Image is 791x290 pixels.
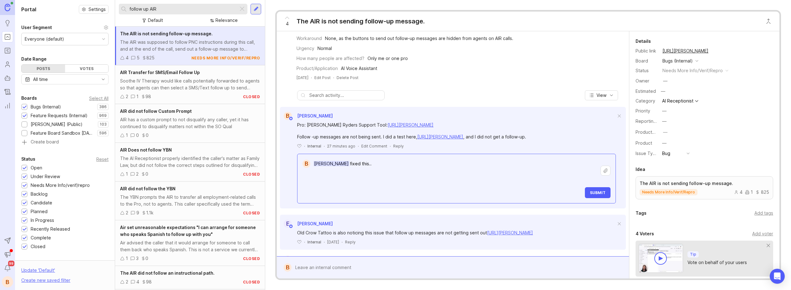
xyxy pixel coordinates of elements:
[585,90,618,100] button: View
[120,225,256,237] span: Air set unreasonable expectations "I can arrange for someone who speaks Spanish to follow up with...
[145,255,148,262] div: 0
[115,65,265,104] a: AIR Transfer for SMS/Email Follow UpSoothe IV Therapy would like calls potentially forwarded to a...
[31,173,60,180] div: Under Review
[368,55,408,62] div: Only me or one pro
[136,93,139,100] div: 1
[304,143,305,149] div: ·
[31,243,45,250] div: Closed
[21,24,52,31] div: User Segment
[636,108,650,113] label: Priority
[636,176,773,199] a: The AIR is not sending follow-up message.needs more info/verif/repro41825
[417,134,463,139] a: [URL][PERSON_NAME]
[146,132,149,139] div: 0
[286,20,289,27] span: 4
[89,97,109,100] div: Select All
[22,65,65,72] div: Posts
[585,187,611,198] button: Submit
[297,45,314,52] div: Urgency
[636,57,657,64] div: Board
[99,104,107,109] p: 386
[487,230,533,235] a: [URL][PERSON_NAME]
[302,160,310,168] div: B
[342,239,342,245] div: ·
[734,190,743,194] div: 4
[324,239,325,245] div: ·
[115,27,265,65] a: The AIR is not sending follow-up message.The AIR was supposed to follow PNC instructions during t...
[115,266,265,289] a: The AIR did not follow an instructional path.2498closed
[115,143,265,182] a: AIR Does not follow YBNThe AI Receptionist properly identified the caller's matter as Family Law,...
[601,166,611,176] button: Upload file
[317,45,332,52] div: Normal
[145,171,148,177] div: 0
[297,75,308,80] time: [DATE]
[120,77,260,91] div: Soothe IV Therapy would like calls potentially forwarded to agents so that agents can then select...
[100,122,107,127] p: 103
[31,234,51,241] div: Complete
[31,130,94,137] div: Feature Board Sandbox [DATE]
[636,140,652,146] label: Product
[115,220,265,266] a: Air set unreasonable expectations "I can arrange for someone who speaks Spanish to follow up with...
[662,57,693,64] div: Bugs (Internal)
[137,54,139,61] div: 5
[662,99,693,103] div: AI Receptionist
[129,6,236,12] input: Search...
[337,75,358,80] div: Delete Post
[393,143,404,149] div: Reply
[5,4,10,11] img: Canny Home
[31,199,52,206] div: Candidate
[120,108,192,114] span: AIR did not follow Custom Prompt
[120,116,260,130] div: AIR has a custom prompt to not disqualify any caller, yet it has continued to disqualify matters ...
[21,277,70,284] div: Create new saved filter
[99,131,107,136] p: 596
[136,209,139,216] div: 9
[2,17,13,29] a: Ideas
[662,150,670,157] div: Bug
[289,116,293,121] img: member badge
[662,140,667,147] div: —
[636,47,657,54] div: Public link
[191,55,260,61] div: needs more info/verif/repro
[284,112,292,120] div: B
[120,270,215,276] span: The AIR did not follow an instructional path.
[31,182,90,189] div: Needs More Info/verif/repro
[690,252,696,257] p: Tip
[21,94,37,102] div: Boards
[243,210,260,216] div: closed
[662,118,667,125] div: —
[146,54,155,61] div: 825
[661,128,669,136] button: ProductboardID
[390,143,391,149] div: ·
[662,67,723,74] div: needs more info/verif/repro
[663,129,667,136] div: —
[2,249,13,260] button: Announcements
[120,239,260,253] div: Air advised the caller that it would arrange for someone to call them back who speaks Spanish. Th...
[297,113,333,118] span: [PERSON_NAME]
[126,278,128,285] div: 2
[115,104,265,143] a: AIR did not follow Custom PromptAIR has a custom prompt to not disqualify any caller, yet it has ...
[762,15,775,27] button: Close button
[120,194,260,207] div: The YBN prompts the AIR to transfer all employment-related calls to the Pro, not to agents. This ...
[284,263,292,272] div: B
[115,182,265,220] a: AIR did not follow the YBNThe YBN prompts the AIR to transfer all employment-related calls to the...
[146,209,154,216] div: 1.1k
[636,166,645,173] div: Idea
[2,235,13,246] button: Send to Autopilot
[31,164,42,171] div: Open
[89,6,106,12] span: Settings
[31,121,83,128] div: [PERSON_NAME] (Public)
[2,72,13,84] a: Autopilot
[120,39,260,52] div: The AIR was supposed to follow PNC instructions during this call, and at the end of the call, sen...
[752,230,773,237] div: Add voter
[120,186,175,191] span: AIR did not follow the YBN
[2,86,13,97] a: Changelog
[243,94,260,99] div: closed
[31,217,54,224] div: In Progress
[754,210,773,217] div: Add tags
[126,255,128,262] div: 1
[8,261,14,266] span: 99
[311,75,312,80] div: ·
[126,93,128,100] div: 2
[307,143,321,149] div: Internal
[325,35,513,42] div: None, as the buttons to send out follow-up messages are hidden from agents on AIR calls.
[31,208,48,215] div: Planned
